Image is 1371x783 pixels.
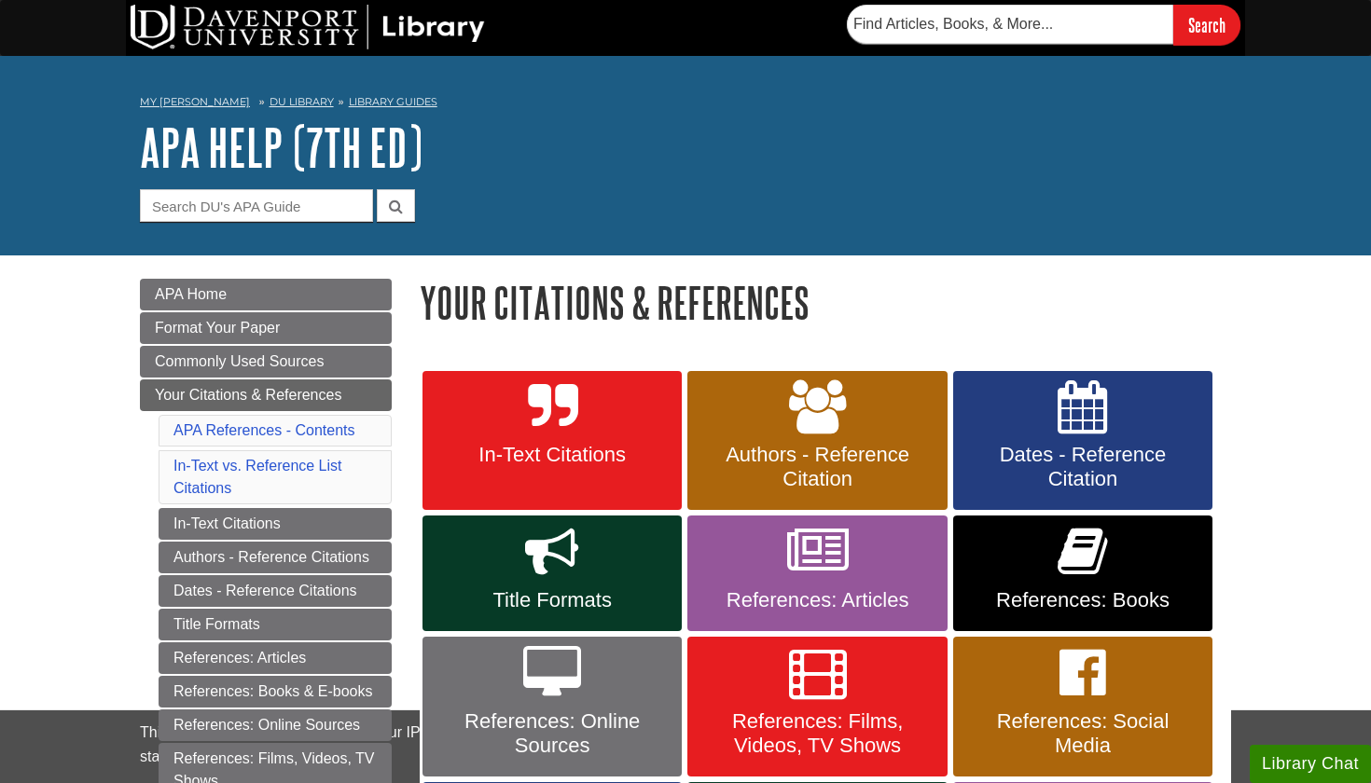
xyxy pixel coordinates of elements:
a: Authors - Reference Citation [687,371,947,511]
a: Library Guides [349,95,437,108]
span: Format Your Paper [155,320,280,336]
span: In-Text Citations [436,443,668,467]
a: My [PERSON_NAME] [140,94,250,110]
span: APA Home [155,286,227,302]
a: DU Library [270,95,334,108]
a: APA Help (7th Ed) [140,118,422,176]
a: References: Social Media [953,637,1212,776]
form: Searches DU Library's articles, books, and more [847,5,1240,45]
a: Dates - Reference Citations [159,575,392,607]
a: References: Online Sources [159,709,392,741]
a: In-Text Citations [422,371,682,511]
nav: breadcrumb [140,89,1231,119]
a: References: Books & E-books [159,676,392,707]
h1: Your Citations & References [420,279,1231,326]
a: In-Text Citations [159,508,392,540]
span: Dates - Reference Citation [967,443,1198,491]
a: Authors - Reference Citations [159,542,392,573]
a: Title Formats [422,515,682,631]
a: References: Books [953,515,1212,631]
a: References: Articles [687,515,947,631]
a: APA Home [140,279,392,310]
input: Search [1173,5,1240,45]
span: References: Online Sources [436,709,668,758]
input: Find Articles, Books, & More... [847,5,1173,44]
a: References: Articles [159,642,392,674]
a: Commonly Used Sources [140,346,392,378]
span: References: Books [967,588,1198,612]
span: References: Films, Videos, TV Shows [701,709,933,758]
a: References: Films, Videos, TV Shows [687,637,947,776]
input: Search DU's APA Guide [140,189,373,222]
span: Commonly Used Sources [155,353,324,369]
a: References: Online Sources [422,637,682,776]
a: Your Citations & References [140,379,392,411]
span: Authors - Reference Citation [701,443,933,491]
button: Library Chat [1250,745,1371,783]
a: Title Formats [159,609,392,640]
span: Title Formats [436,588,668,612]
span: References: Articles [701,588,933,612]
img: DU Library [131,5,485,49]
span: Your Citations & References [155,387,341,403]
span: References: Social Media [967,709,1198,758]
a: In-Text vs. Reference List Citations [173,458,342,496]
a: Format Your Paper [140,312,392,344]
a: Dates - Reference Citation [953,371,1212,511]
a: APA References - Contents [173,422,354,438]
